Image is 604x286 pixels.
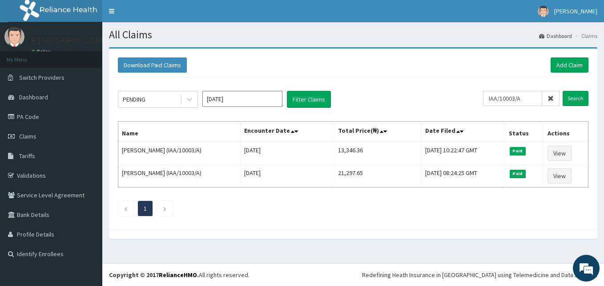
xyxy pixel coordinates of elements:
button: Filter Claims [287,91,331,108]
td: [PERSON_NAME] (IAA/10003/A) [118,165,241,188]
th: Actions [544,122,588,142]
div: PENDING [123,95,145,104]
span: [PERSON_NAME] [554,7,597,15]
img: User Image [4,27,24,47]
span: Tariffs [19,152,35,160]
p: R-[GEOGRAPHIC_DATA] [31,36,111,44]
input: Search [563,91,588,106]
span: Claims [19,132,36,140]
span: Paid [510,147,526,155]
a: View [548,168,572,184]
span: We're online! [52,86,123,176]
span: Paid [510,170,526,178]
input: Select Month and Year [202,91,282,107]
td: 13,346.36 [334,142,421,165]
a: RelianceHMO [159,271,197,279]
img: User Image [538,6,549,17]
a: Next page [163,204,167,212]
div: Minimize live chat window [146,4,167,26]
a: Add Claim [551,57,588,73]
span: Dashboard [19,93,48,101]
td: [DATE] 08:24:25 GMT [421,165,505,188]
a: View [548,146,572,161]
input: Search by HMO ID [483,91,542,106]
a: Page 1 is your current page [144,204,147,212]
td: [DATE] 10:22:47 GMT [421,142,505,165]
td: [PERSON_NAME] (IAA/10003/A) [118,142,241,165]
th: Date Filed [421,122,505,142]
a: Previous page [124,204,128,212]
strong: Copyright © 2017 . [109,271,199,279]
td: [DATE] [241,142,334,165]
td: 21,297.65 [334,165,421,188]
th: Total Price(₦) [334,122,421,142]
li: Claims [573,32,597,40]
th: Status [505,122,544,142]
th: Name [118,122,241,142]
td: [DATE] [241,165,334,188]
div: Chat with us now [46,50,149,61]
a: Online [31,49,52,55]
textarea: Type your message and hit 'Enter' [4,191,169,222]
th: Encounter Date [241,122,334,142]
div: Redefining Heath Insurance in [GEOGRAPHIC_DATA] using Telemedicine and Data Science! [362,270,597,279]
a: Dashboard [539,32,572,40]
h1: All Claims [109,29,597,41]
span: Switch Providers [19,74,64,82]
img: d_794563401_company_1708531726252_794563401 [16,45,36,67]
footer: All rights reserved. [102,263,604,286]
button: Download Paid Claims [118,57,187,73]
